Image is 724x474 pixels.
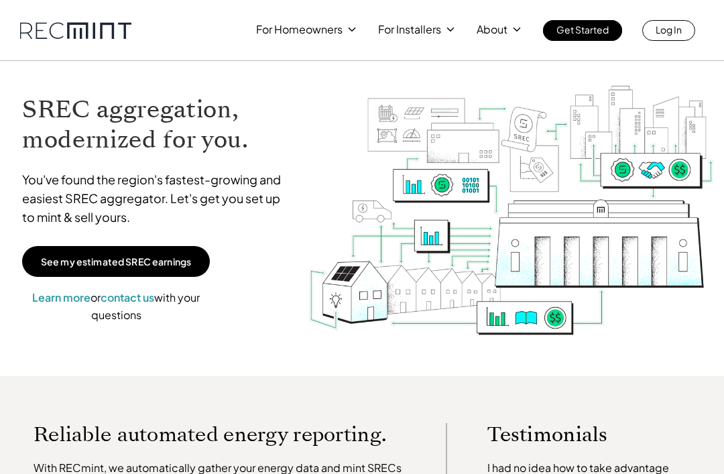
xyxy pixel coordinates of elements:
[656,20,682,39] p: Log In
[32,290,90,304] a: Learn more
[256,20,343,39] p: For Homeowners
[22,95,294,155] h1: SREC aggregation, modernized for you.
[556,20,609,39] p: Get Started
[543,20,622,41] a: Get Started
[22,289,210,323] p: or with your questions
[487,423,674,447] p: Testimonials
[642,20,695,41] a: Log In
[308,52,715,379] img: RECmint value cycle
[101,290,154,304] a: contact us
[22,170,294,227] p: You've found the region's fastest-growing and easiest SREC aggregator. Let's get you set up to mi...
[41,255,191,268] p: See my estimated SREC earnings
[22,246,210,277] a: See my estimated SREC earnings
[34,423,406,447] p: Reliable automated energy reporting.
[378,20,441,39] p: For Installers
[477,20,507,39] p: About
